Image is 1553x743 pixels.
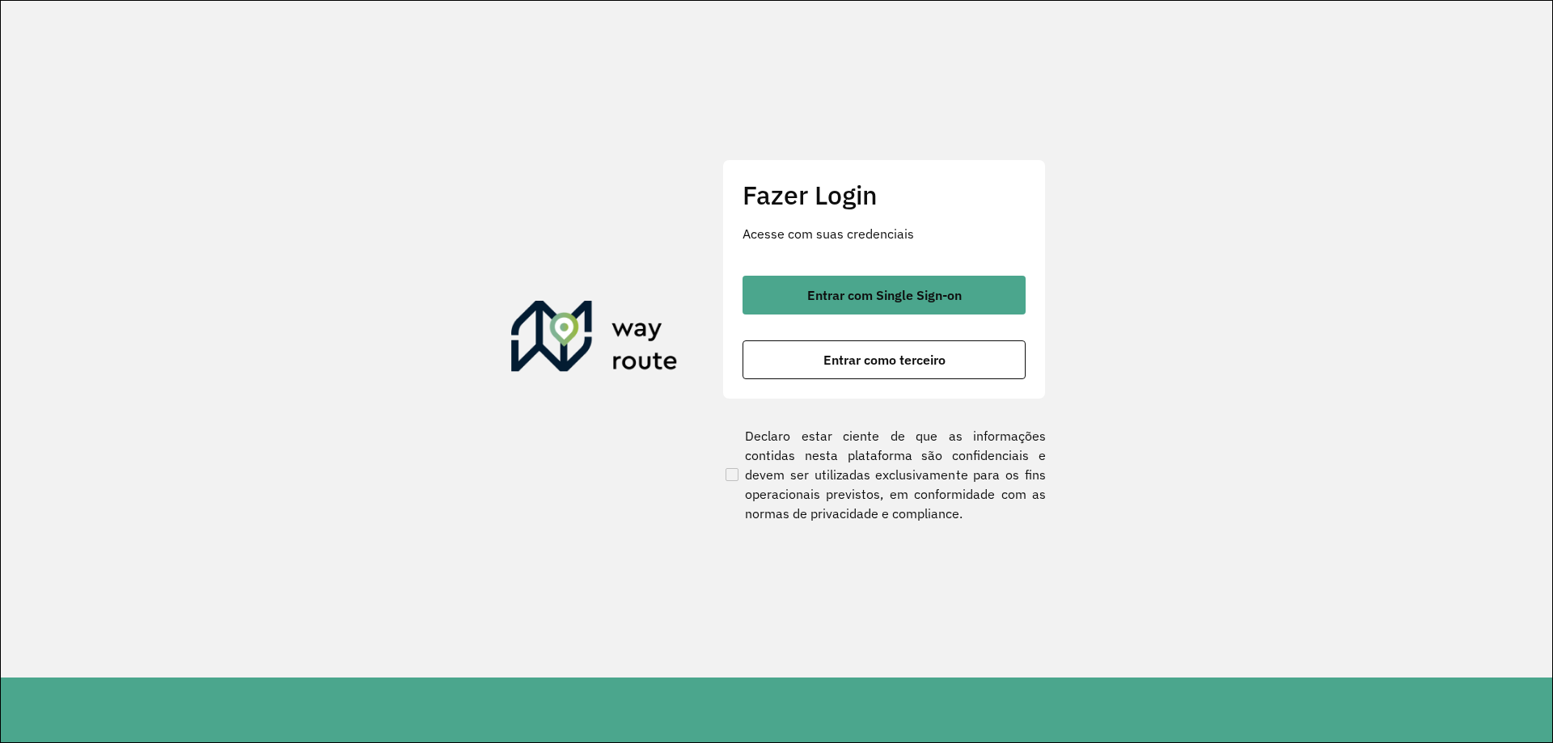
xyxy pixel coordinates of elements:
p: Acesse com suas credenciais [743,224,1026,243]
label: Declaro estar ciente de que as informações contidas nesta plataforma são confidenciais e devem se... [722,426,1046,523]
img: Roteirizador AmbevTech [511,301,678,378]
button: button [743,340,1026,379]
span: Entrar com Single Sign-on [807,289,962,302]
span: Entrar como terceiro [823,353,946,366]
button: button [743,276,1026,315]
h2: Fazer Login [743,179,1026,210]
